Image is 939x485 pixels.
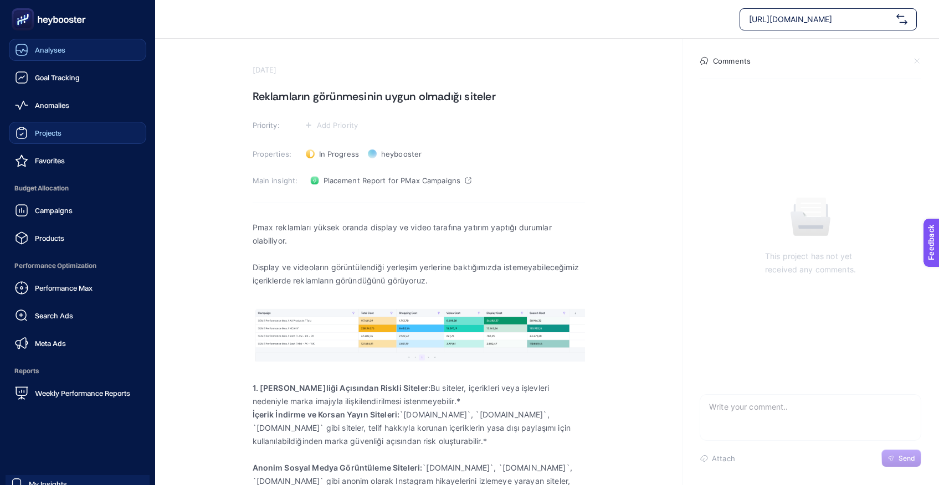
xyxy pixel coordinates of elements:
span: Anomalies [35,101,69,110]
h3: Priority: [253,121,299,130]
a: Search Ads [9,305,146,327]
button: Send [881,450,921,467]
a: Placement Report for PMax Campaigns [306,172,476,189]
span: [URL][DOMAIN_NAME] [749,14,892,25]
span: Weekly Performance Reports [35,389,130,398]
strong: Anonim Sosyal Medya Görüntüleme Siteleri: [253,463,423,472]
a: Campaigns [9,199,146,221]
span: Projects [35,128,61,137]
time: [DATE] [253,65,277,74]
p: Pmax reklamları yüksek oranda display ve video tarafına yatırım yaptığı durumlar olabiliyor. [253,221,585,247]
a: Anomalies [9,94,146,116]
a: Products [9,227,146,249]
a: Meta Ads [9,332,146,354]
span: In Progress [319,149,359,158]
span: Meta Ads [35,339,66,348]
a: Favorites [9,149,146,172]
p: Display ve videoların görüntülendiği yerleşim yerlerine baktığımızda istemeyabileceğimiz içerikle... [253,261,585,287]
span: Campaigns [35,206,73,215]
span: Products [35,234,64,242]
span: Placement Report for PMax Campaigns [324,176,461,185]
a: Weekly Performance Reports [9,382,146,404]
a: Projects [9,122,146,144]
span: Favorites [35,156,65,165]
img: svg%3e [896,14,907,25]
strong: 1. [PERSON_NAME]liği Açısından Riskli Siteler: [253,383,430,393]
a: Goal Tracking [9,66,146,89]
span: heybooster [381,149,422,158]
span: Goal Tracking [35,73,80,82]
a: Performance Max [9,277,146,299]
span: Attach [712,454,735,463]
button: Add Priority [301,118,362,132]
p: This project has not yet received any comments. [765,250,856,276]
span: Search Ads [35,311,73,320]
span: Add Priority [317,121,358,130]
p: `[DOMAIN_NAME]`, `[DOMAIN_NAME]`, `[DOMAIN_NAME]` gibi siteler, telif hakkıyla korunan içerikleri... [253,408,585,448]
a: Analyses [9,39,146,61]
h4: Comments [713,56,751,65]
span: Feedback [7,3,42,12]
h3: Properties: [253,149,299,158]
span: Performance Max [35,283,93,292]
h1: Reklamların görünmesinin uygun olmadığı siteler [253,87,585,105]
p: Bu siteler, içerikleri veya işlevleri nedeniyle marka imajıyla ilişkilendirilmesi istenmeyebilir.* [253,381,585,408]
img: 1756882234450-image.png [253,307,585,362]
h3: Main insight: [253,176,299,185]
span: Budget Allocation [9,177,146,199]
span: Reports [9,360,146,382]
span: Send [899,454,915,463]
span: Analyses [35,45,65,54]
strong: İçerik İndirme ve Korsan Yayın Siteleri: [253,410,400,419]
span: Performance Optimization [9,255,146,277]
